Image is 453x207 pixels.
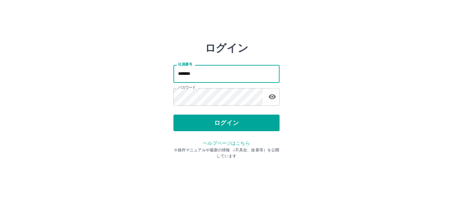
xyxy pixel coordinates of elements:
label: 社員番号 [178,62,192,67]
label: パスワード [178,85,196,90]
a: ヘルプページはこちら [203,140,250,146]
button: ログイン [173,115,280,131]
p: ※操作マニュアルや最新の情報 （不具合、改善等）を公開しています [173,147,280,159]
h2: ログイン [205,42,248,54]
